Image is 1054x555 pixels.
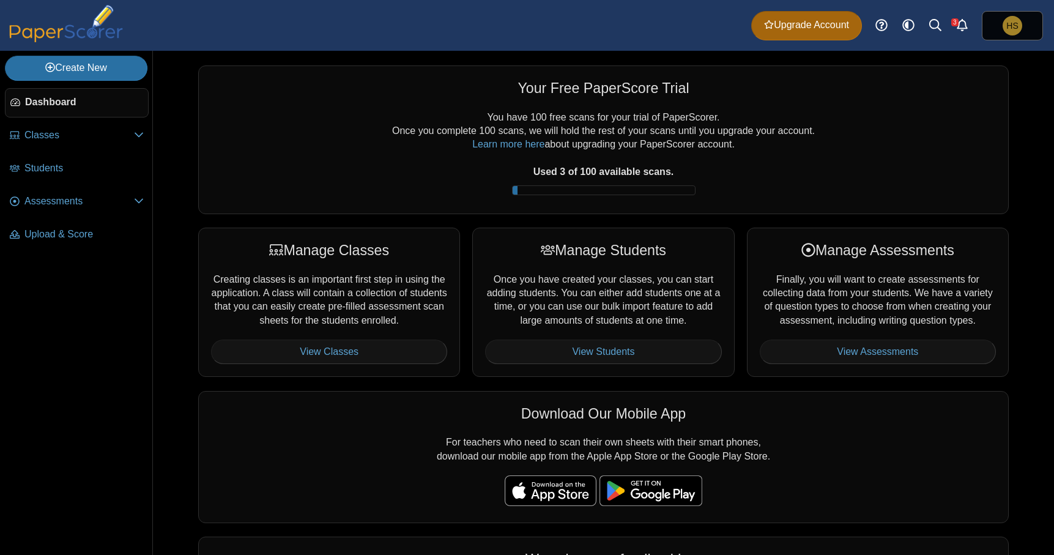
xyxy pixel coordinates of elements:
div: You have 100 free scans for your trial of PaperScorer. Once you complete 100 scans, we will hold ... [211,111,996,201]
a: Upload & Score [5,220,149,250]
a: Dashboard [5,88,149,117]
div: Finally, you will want to create assessments for collecting data from your students. We have a va... [747,228,1009,377]
a: Hainan Sheng [982,11,1043,40]
span: Hainan Sheng [1003,16,1022,35]
span: Upload & Score [24,228,144,241]
a: Alerts [949,12,976,39]
a: View Assessments [760,340,996,364]
div: Manage Classes [211,240,447,260]
span: Assessments [24,195,134,208]
img: google-play-badge.png [599,475,702,506]
a: Students [5,154,149,184]
img: PaperScorer [5,5,127,42]
a: View Students [485,340,721,364]
span: Upgrade Account [764,18,849,32]
a: Learn more here [472,139,544,149]
a: Create New [5,56,147,80]
span: Dashboard [25,95,143,109]
div: Download Our Mobile App [211,404,996,423]
span: Classes [24,129,134,142]
div: Manage Assessments [760,240,996,260]
b: Used 3 of 100 available scans. [533,166,674,177]
a: Classes [5,121,149,151]
div: Creating classes is an important first step in using the application. A class will contain a coll... [198,228,460,377]
div: For teachers who need to scan their own sheets with their smart phones, download our mobile app f... [198,391,1009,523]
span: Hainan Sheng [1006,21,1018,30]
span: Students [24,162,144,175]
div: Your Free PaperScore Trial [211,78,996,98]
a: PaperScorer [5,34,127,44]
a: View Classes [211,340,447,364]
div: Manage Students [485,240,721,260]
a: Assessments [5,187,149,217]
img: apple-store-badge.svg [505,475,596,506]
a: Upgrade Account [751,11,862,40]
div: Once you have created your classes, you can start adding students. You can either add students on... [472,228,734,377]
